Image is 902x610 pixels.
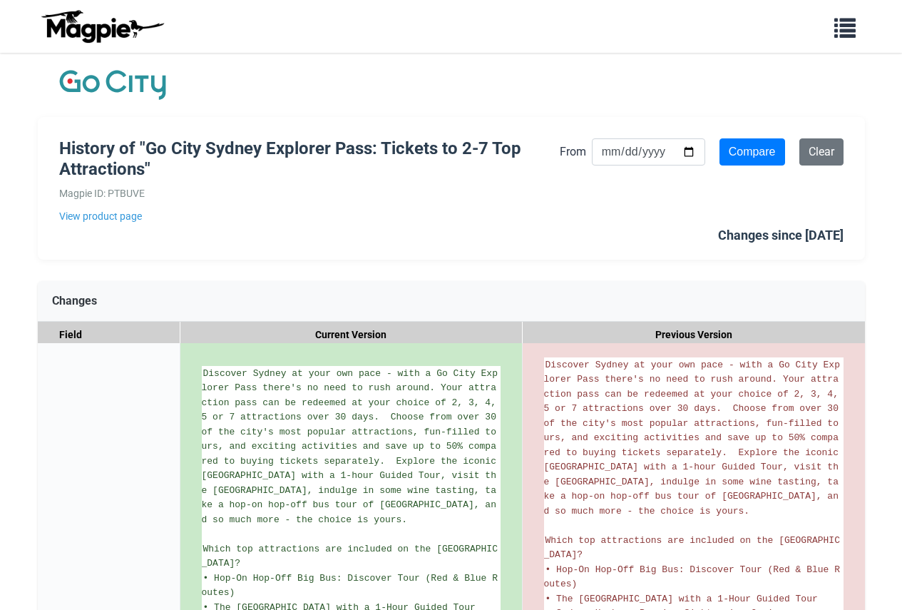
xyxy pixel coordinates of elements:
div: Field [38,322,180,348]
h1: History of "Go City Sydney Explorer Pass: Tickets to 2-7 Top Attractions" [59,138,560,180]
span: Discover Sydney at your own pace - with a Go City Explorer Pass there's no need to rush around. Y... [202,368,502,525]
img: logo-ab69f6fb50320c5b225c76a69d11143b.png [38,9,166,44]
a: View product page [59,208,560,224]
a: Clear [799,138,844,166]
span: • Hop-On Hop-Off Big Bus: Discover Tour (Red & Blue Routes) [202,573,498,599]
div: Changes [38,281,865,322]
label: From [560,143,586,161]
div: Magpie ID: PTBUVE [59,185,560,201]
div: Current Version [180,322,523,348]
div: Changes since [DATE] [718,225,844,246]
span: • Hop-On Hop-Off Big Bus: Discover Tour (Red & Blue Routes) [544,564,840,590]
div: Previous Version [523,322,865,348]
img: Company Logo [59,67,166,103]
span: Which top attractions are included on the [GEOGRAPHIC_DATA]? [544,535,840,561]
span: Discover Sydney at your own pace - with a Go City Explorer Pass there's no need to rush around. Y... [544,360,844,517]
span: Which top attractions are included on the [GEOGRAPHIC_DATA]? [202,544,498,569]
span: • The [GEOGRAPHIC_DATA] with a 1-Hour Guided Tour [545,594,818,604]
input: Compare [719,138,785,166]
